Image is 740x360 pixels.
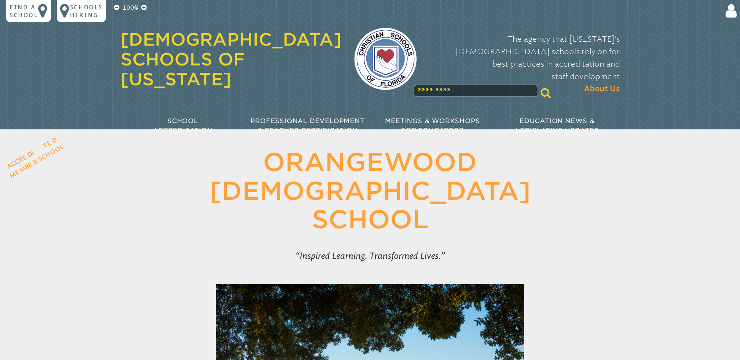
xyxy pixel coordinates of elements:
span: Education News & Legislative Updates [516,117,599,134]
a: [DEMOGRAPHIC_DATA] Schools of [US_STATE] [121,29,342,89]
span: About Us [584,83,620,95]
span: Professional Development & Teacher Certification [250,117,364,134]
img: csf-logo-web-colors.png [354,28,417,90]
p: The agency that [US_STATE]’s [DEMOGRAPHIC_DATA] schools rely on for best practices in accreditati... [429,33,620,95]
span: School Accreditation [153,117,212,134]
p: 100% [121,3,140,12]
span: Meetings & Workshops for Educators [385,117,480,134]
p: Find a school [9,3,38,19]
p: Schools Hiring [70,3,103,19]
h1: Orangewood [DEMOGRAPHIC_DATA] School [170,148,571,234]
p: Inspired Learning. Transformed Lives. [194,247,545,265]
